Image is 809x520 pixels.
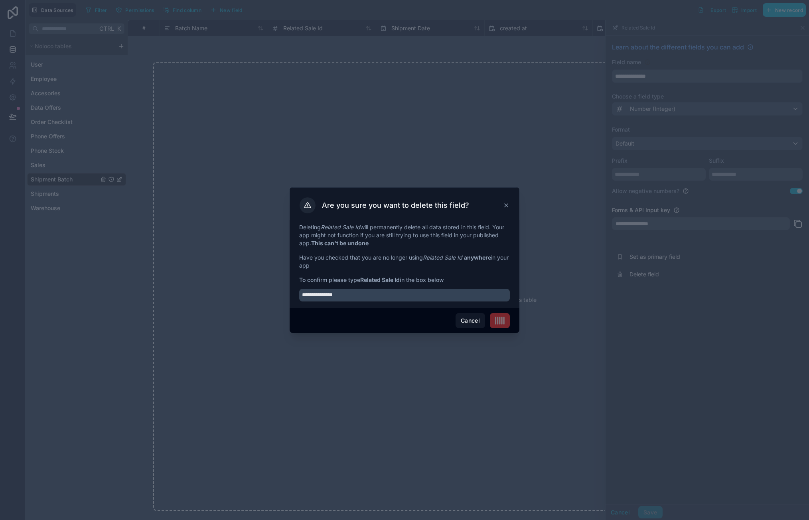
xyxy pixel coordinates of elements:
h3: Are you sure you want to delete this field? [322,201,469,210]
em: Related Sale Id [321,224,360,230]
button: Cancel [456,313,485,328]
p: Have you checked that you are no longer using in your app [299,254,510,270]
span: To confirm please type in the box below [299,276,510,284]
em: Related Sale Id [423,254,462,261]
strong: Related Sale Id [360,276,400,283]
p: Deleting will permanently delete all data stored in this field. Your app might not function if yo... [299,223,510,247]
strong: anywhere [464,254,491,261]
strong: This can't be undone [311,240,369,246]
